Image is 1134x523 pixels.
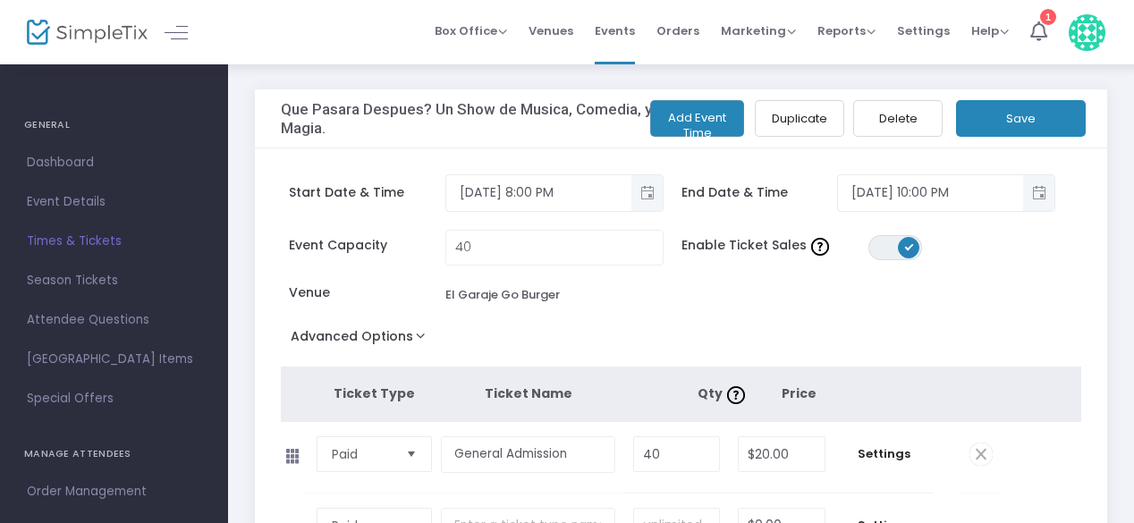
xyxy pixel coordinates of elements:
h4: GENERAL [24,107,204,143]
span: Venue [289,283,444,302]
img: question-mark [727,386,745,404]
span: Season Tickets [27,269,201,292]
button: Select [399,437,424,471]
span: Enable Ticket Sales [681,236,868,255]
span: Help [971,22,1009,39]
input: Select date & time [838,178,1023,207]
img: question-mark [811,238,829,256]
input: Enter a ticket type name. e.g. General Admission [441,436,616,473]
span: Ticket Type [334,384,415,402]
h4: MANAGE ATTENDEES [24,436,204,472]
span: Start Date & Time [289,183,444,202]
span: Ticket Name [485,384,572,402]
span: Box Office [435,22,507,39]
span: End Date & Time [681,183,837,202]
span: Dashboard [27,151,201,174]
button: Delete [853,100,943,137]
span: Attendee Questions [27,308,201,332]
span: Order Management [27,480,201,503]
div: 1 [1040,9,1056,25]
button: Save [956,100,1086,137]
span: Events [595,8,635,54]
span: Venues [529,8,573,54]
span: Qty [698,384,749,402]
button: Toggle popup [1023,175,1054,211]
span: Marketing [721,22,796,39]
span: Orders [656,8,699,54]
span: Event Capacity [289,236,444,255]
span: Special Offers [27,387,201,410]
span: [GEOGRAPHIC_DATA] Items [27,348,201,371]
span: Price [782,384,817,402]
input: Price [739,437,825,471]
span: ON [904,242,913,251]
div: El Garaje Go Burger [445,286,560,304]
h3: Que Pasara Despues? Un Show de Musica, Comedia, y Magia. [281,100,698,137]
button: Toggle popup [631,175,663,211]
button: Advanced Options [281,324,443,356]
button: Add Event Time [650,100,744,137]
span: Reports [817,22,876,39]
input: Select date & time [446,178,631,207]
span: Settings [843,445,925,463]
span: Times & Tickets [27,230,201,253]
button: Duplicate [755,100,844,137]
span: Event Details [27,190,201,214]
span: Settings [897,8,950,54]
span: Paid [332,445,391,463]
